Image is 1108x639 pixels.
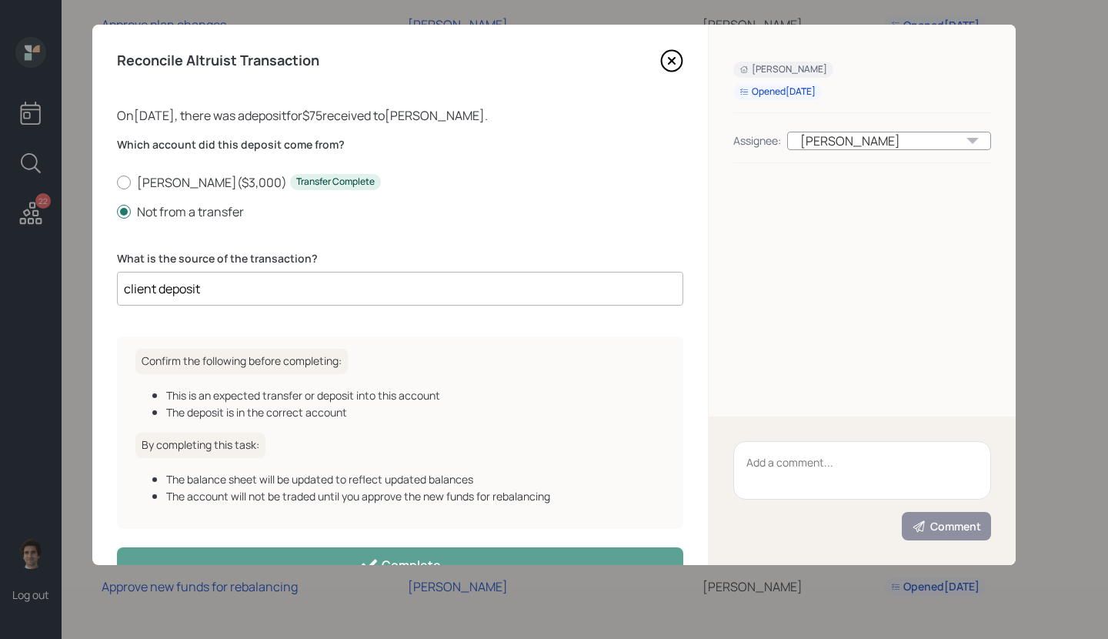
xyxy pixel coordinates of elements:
label: What is the source of the transaction? [117,251,683,266]
div: The account will not be traded until you approve the new funds for rebalancing [166,488,665,504]
h4: Reconcile Altruist Transaction [117,52,319,69]
div: [PERSON_NAME] [787,132,991,150]
div: Assignee: [733,132,781,149]
h6: Confirm the following before completing: [135,349,348,374]
label: Not from a transfer [117,203,683,220]
div: The deposit is in the correct account [166,404,665,420]
div: Complete [360,556,441,574]
div: The balance sheet will be updated to reflect updated balances [166,471,665,487]
label: [PERSON_NAME] ( $3,000 ) [117,174,683,191]
button: Comment [902,512,991,540]
div: This is an expected transfer or deposit into this account [166,387,665,403]
div: Comment [912,519,981,534]
div: Transfer Complete [296,176,375,189]
button: Complete [117,547,683,582]
div: [PERSON_NAME] [739,63,827,76]
div: On [DATE] , there was a deposit for $75 received to [PERSON_NAME] . [117,106,683,125]
h6: By completing this task: [135,433,265,458]
label: Which account did this deposit come from? [117,137,683,152]
div: Opened [DATE] [739,85,816,99]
